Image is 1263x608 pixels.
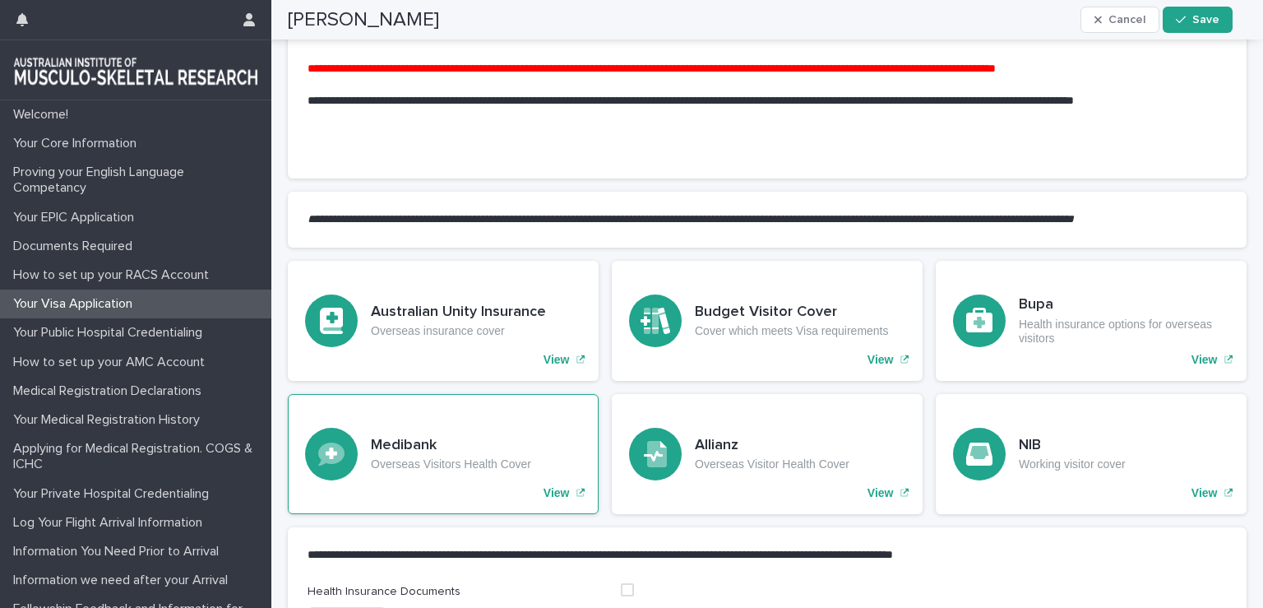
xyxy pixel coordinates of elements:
p: Your Medical Registration History [7,412,213,428]
p: Overseas Visitor Health Cover [695,457,849,471]
h3: Medibank [371,437,531,455]
p: Overseas Visitors Health Cover [371,457,531,471]
p: Your Core Information [7,136,150,151]
p: How to set up your RACS Account [7,267,222,283]
p: View [1191,486,1218,500]
h3: NIB [1019,437,1126,455]
button: Save [1163,7,1233,33]
p: Your Visa Application [7,296,146,312]
p: Applying for Medical Registration. COGS & ICHC [7,441,271,472]
a: View [612,394,923,514]
p: Working visitor cover [1019,457,1126,471]
a: View [936,394,1247,514]
p: How to set up your AMC Account [7,355,218,370]
a: View [936,261,1247,381]
h3: Bupa [1019,296,1229,314]
p: Overseas insurance cover [371,324,546,338]
span: Save [1192,14,1219,26]
a: View [288,261,599,381]
p: Your EPIC Application [7,210,147,225]
p: Welcome! [7,107,81,123]
p: Health insurance options for overseas visitors [1019,318,1229,346]
p: View [544,353,570,367]
p: Cover which meets Visa requirements [695,324,889,338]
h2: [PERSON_NAME] [288,8,439,32]
p: Documents Required [7,239,146,254]
p: Information You Need Prior to Arrival [7,544,232,559]
img: 1xcjEmqDTcmQhduivVBy [13,53,258,86]
span: Cancel [1108,14,1145,26]
p: Health Insurance Documents [308,583,601,601]
p: Log Your Flight Arrival Information [7,515,215,531]
p: View [867,353,894,367]
p: Information we need after your Arrival [7,573,241,588]
p: Your Public Hospital Credentialing [7,325,215,341]
p: Your Private Hospital Credentialing [7,486,222,502]
p: View [1191,353,1218,367]
p: Proving your English Language Competancy [7,165,271,196]
p: Medical Registration Declarations [7,383,215,399]
h3: Budget Visitor Cover [695,304,889,322]
a: View [288,394,599,514]
p: View [544,486,570,500]
button: Cancel [1080,7,1159,33]
h3: Australian Unity Insurance [371,304,546,322]
p: View [867,486,894,500]
a: View [612,261,923,381]
h3: Allianz [695,437,849,455]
